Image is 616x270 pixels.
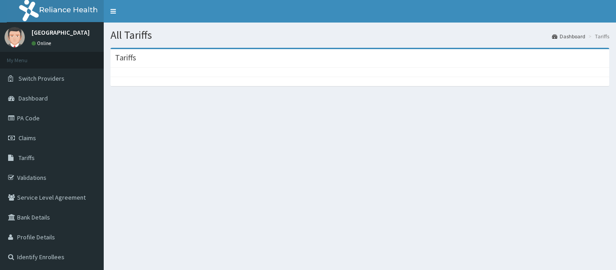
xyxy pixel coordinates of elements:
[18,154,35,162] span: Tariffs
[115,54,136,62] h3: Tariffs
[32,40,53,46] a: Online
[5,27,25,47] img: User Image
[110,29,609,41] h1: All Tariffs
[552,32,585,40] a: Dashboard
[18,94,48,102] span: Dashboard
[18,134,36,142] span: Claims
[586,32,609,40] li: Tariffs
[32,29,90,36] p: [GEOGRAPHIC_DATA]
[18,74,64,82] span: Switch Providers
